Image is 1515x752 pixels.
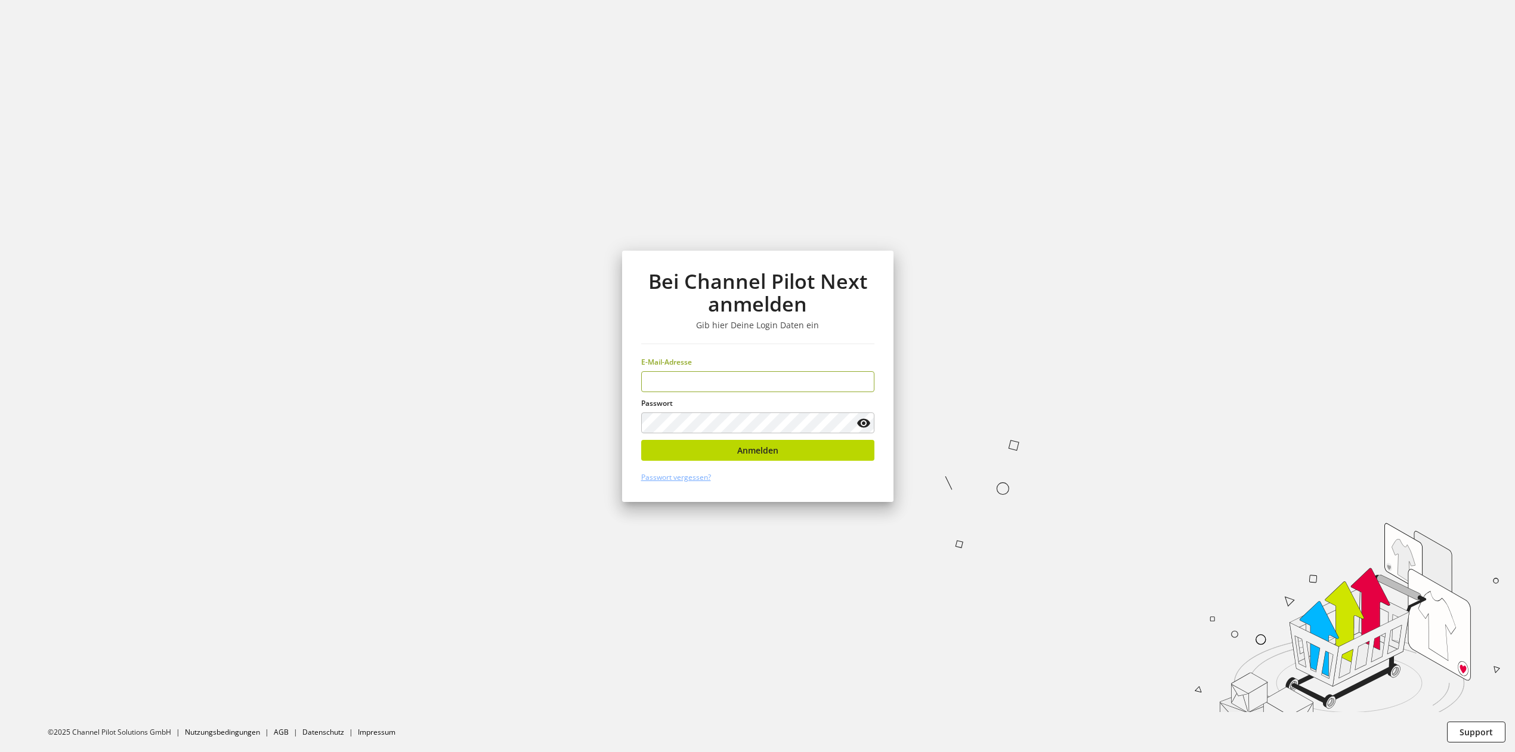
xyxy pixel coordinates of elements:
[641,398,673,408] span: Passwort
[641,320,874,331] h3: Gib hier Deine Login Daten ein
[641,270,874,316] h1: Bei Channel Pilot Next anmelden
[274,727,289,737] a: AGB
[641,357,692,367] span: E-Mail-Adresse
[185,727,260,737] a: Nutzungsbedingungen
[358,727,395,737] a: Impressum
[641,472,711,482] a: Passwort vergessen?
[737,444,778,457] span: Anmelden
[1447,722,1505,742] button: Support
[1460,726,1493,738] span: Support
[48,727,185,738] li: ©2025 Channel Pilot Solutions GmbH
[302,727,344,737] a: Datenschutz
[641,440,874,461] button: Anmelden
